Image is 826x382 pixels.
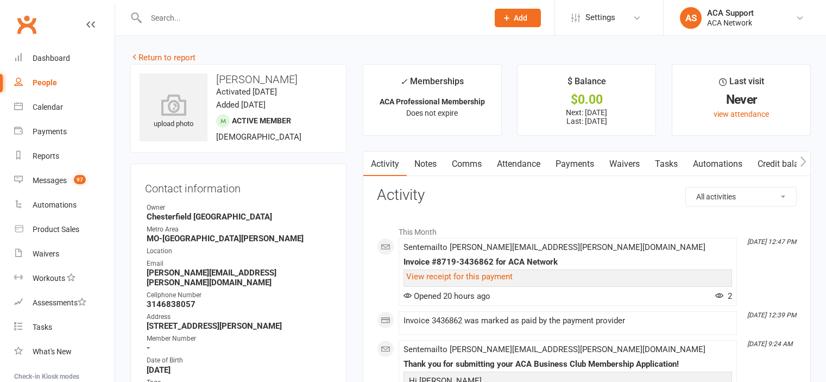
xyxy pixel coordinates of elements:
[33,323,52,331] div: Tasks
[143,10,481,26] input: Search...
[548,152,602,177] a: Payments
[33,152,59,160] div: Reports
[130,53,196,62] a: Return to report
[216,87,277,97] time: Activated [DATE]
[147,312,332,322] div: Address
[406,109,458,117] span: Does not expire
[147,224,332,235] div: Metro Area
[33,298,86,307] div: Assessments
[147,259,332,269] div: Email
[14,120,115,144] a: Payments
[140,94,207,130] div: upload photo
[13,11,40,38] a: Clubworx
[363,152,407,177] a: Activity
[403,345,705,354] span: Sent email to [PERSON_NAME][EMAIL_ADDRESS][PERSON_NAME][DOMAIN_NAME]
[14,315,115,340] a: Tasks
[14,340,115,364] a: What's New
[719,74,764,94] div: Last visit
[140,73,337,85] h3: [PERSON_NAME]
[147,365,332,375] strong: [DATE]
[400,77,407,87] i: ✓
[568,74,606,94] div: $ Balance
[147,355,332,366] div: Date of Birth
[747,340,792,348] i: [DATE] 9:24 AM
[33,176,67,185] div: Messages
[14,71,115,95] a: People
[14,46,115,71] a: Dashboard
[33,225,79,234] div: Product Sales
[147,246,332,256] div: Location
[147,290,332,300] div: Cellphone Number
[527,94,646,105] div: $0.00
[147,268,332,287] strong: [PERSON_NAME][EMAIL_ADDRESS][PERSON_NAME][DOMAIN_NAME]
[685,152,750,177] a: Automations
[750,152,820,177] a: Credit balance
[14,291,115,315] a: Assessments
[14,217,115,242] a: Product Sales
[495,9,541,27] button: Add
[33,274,65,283] div: Workouts
[232,116,291,125] span: Active member
[216,100,266,110] time: Added [DATE]
[527,108,646,126] p: Next: [DATE] Last: [DATE]
[403,360,732,369] div: Thank you for submitting your ACA Business Club Membership Application!
[145,178,332,195] h3: Contact information
[14,266,115,291] a: Workouts
[147,234,332,243] strong: MO-[GEOGRAPHIC_DATA][PERSON_NAME]
[74,175,86,184] span: 97
[514,14,527,22] span: Add
[147,343,332,353] strong: -
[147,334,332,344] div: Member Number
[602,152,647,177] a: Waivers
[680,7,702,29] div: AS
[406,272,513,281] a: View receipt for this payment
[400,74,464,95] div: Memberships
[407,152,444,177] a: Notes
[33,127,67,136] div: Payments
[33,201,77,209] div: Automations
[403,291,490,301] span: Opened 20 hours ago
[585,5,615,30] span: Settings
[147,321,332,331] strong: [STREET_ADDRESS][PERSON_NAME]
[647,152,685,177] a: Tasks
[377,221,797,238] li: This Month
[14,144,115,168] a: Reports
[14,168,115,193] a: Messages 97
[14,95,115,120] a: Calendar
[707,18,754,28] div: ACA Network
[14,193,115,217] a: Automations
[715,291,732,301] span: 2
[147,212,332,222] strong: Chesterfield [GEOGRAPHIC_DATA]
[33,103,63,111] div: Calendar
[489,152,548,177] a: Attendance
[216,132,301,142] span: [DEMOGRAPHIC_DATA]
[403,316,732,325] div: Invoice 3436862 was marked as paid by the payment provider
[147,203,332,213] div: Owner
[147,299,332,309] strong: 3146838057
[14,242,115,266] a: Waivers
[403,258,732,267] div: Invoice #8719-3436862 for ACA Network
[707,8,754,18] div: ACA Support
[403,242,705,252] span: Sent email to [PERSON_NAME][EMAIL_ADDRESS][PERSON_NAME][DOMAIN_NAME]
[682,94,800,105] div: Never
[33,249,59,258] div: Waivers
[747,311,796,319] i: [DATE] 12:39 PM
[33,347,72,356] div: What's New
[33,54,70,62] div: Dashboard
[747,238,796,246] i: [DATE] 12:47 PM
[33,78,57,87] div: People
[444,152,489,177] a: Comms
[377,187,797,204] h3: Activity
[714,110,769,118] a: view attendance
[380,97,485,106] strong: ACA Professional Membership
